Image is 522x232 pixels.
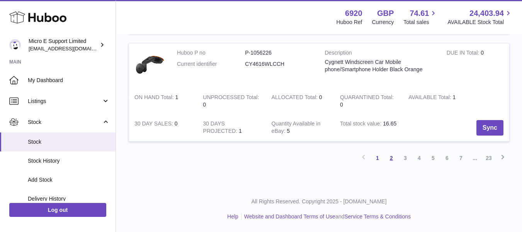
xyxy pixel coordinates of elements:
strong: Description [325,49,435,58]
strong: QUARANTINED Total [340,94,394,102]
div: Cygnett Windscreen Car Mobile phone/Smartphone Holder Black Orange [325,58,435,73]
td: 0 [129,114,197,142]
td: 1 [403,88,471,114]
a: 24,403.94 AVAILABLE Stock Total [447,8,513,26]
td: 0 [266,88,334,114]
dd: CY4616WLCCH [245,60,313,68]
td: 1 [197,114,265,142]
a: 5 [426,151,440,165]
span: Stock History [28,157,110,165]
a: 23 [482,151,496,165]
span: My Dashboard [28,77,110,84]
a: 6 [440,151,454,165]
p: All Rights Reserved. Copyright 2025 - [DOMAIN_NAME] [122,198,516,205]
dt: Current identifier [177,60,245,68]
img: contact@micropcsupport.com [9,39,21,51]
a: Help [227,213,238,220]
a: 7 [454,151,468,165]
span: 24,403.94 [469,8,504,19]
a: 1 [371,151,384,165]
strong: ON HAND Total [134,94,175,102]
span: 74.61 [410,8,429,19]
dd: P-1056226 [245,49,313,57]
div: Micro E Support Limited [29,38,98,52]
strong: Total stock value [340,120,383,129]
strong: GBP [377,8,394,19]
dt: Huboo P no [177,49,245,57]
div: Huboo Ref [337,19,362,26]
span: 0 [340,101,343,108]
strong: UNPROCESSED Total [203,94,259,102]
span: Total sales [403,19,438,26]
td: 5 [266,114,334,142]
a: Service Terms & Conditions [344,213,411,220]
span: Stock [28,119,102,126]
span: AVAILABLE Stock Total [447,19,513,26]
a: Website and Dashboard Terms of Use [244,213,335,220]
a: 3 [398,151,412,165]
strong: 30 DAY SALES [134,120,175,129]
div: Currency [372,19,394,26]
span: Listings [28,98,102,105]
strong: 6920 [345,8,362,19]
strong: Quantity Available in eBay [272,120,321,136]
span: ... [468,151,482,165]
strong: DUE IN Total [447,50,481,58]
span: Delivery History [28,195,110,203]
strong: AVAILABLE Total [408,94,452,102]
span: Stock [28,138,110,146]
a: 2 [384,151,398,165]
td: 0 [441,43,509,88]
td: 0 [197,88,265,114]
span: Add Stock [28,176,110,184]
span: 16.65 [383,120,396,127]
button: Sync [476,120,503,136]
strong: 30 DAYS PROJECTED [203,120,239,136]
img: product image [134,49,165,80]
span: [EMAIL_ADDRESS][DOMAIN_NAME] [29,45,114,52]
strong: ALLOCATED Total [272,94,319,102]
a: 74.61 Total sales [403,8,438,26]
td: 1 [129,88,197,114]
a: 4 [412,151,426,165]
a: Log out [9,203,106,217]
li: and [241,213,411,220]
